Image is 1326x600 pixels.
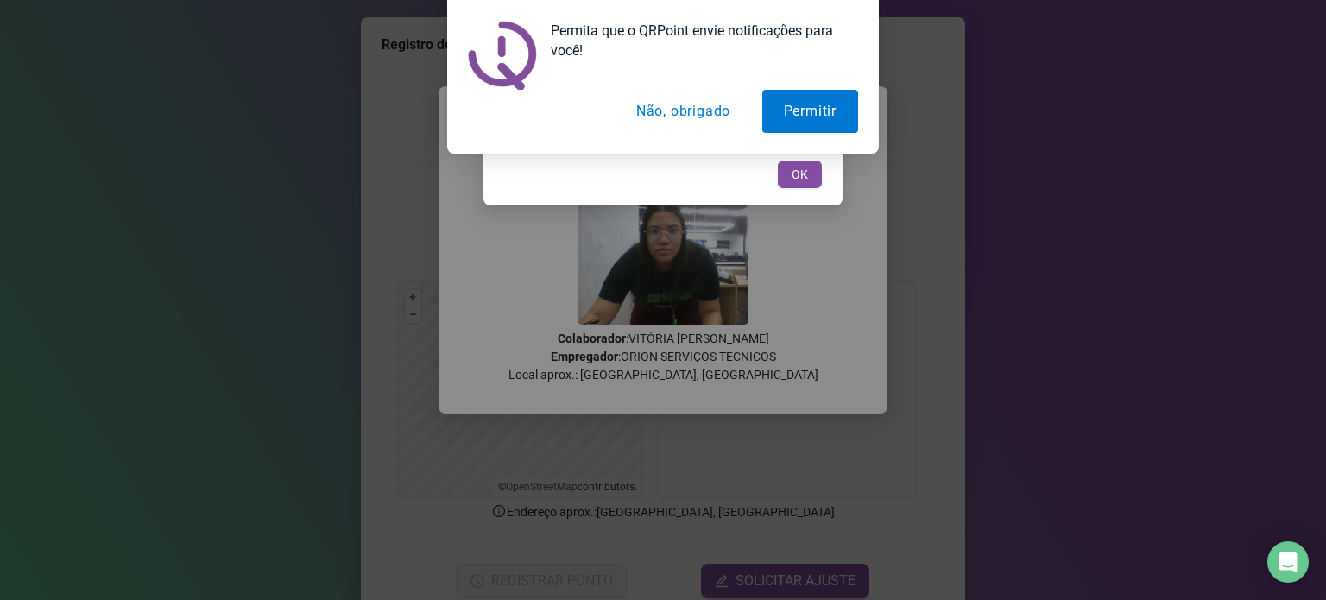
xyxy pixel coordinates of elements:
button: Não, obrigado [615,90,752,133]
div: Permita que o QRPoint envie notificações para você! [537,21,858,60]
span: OK [792,165,808,184]
div: Open Intercom Messenger [1267,541,1309,583]
button: Permitir [762,90,858,133]
button: OK [778,161,822,188]
img: notification icon [468,21,537,90]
